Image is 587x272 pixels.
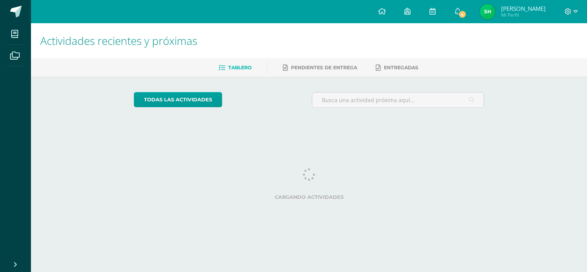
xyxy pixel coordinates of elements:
span: Tablero [228,65,252,70]
img: fc4339666baa0cca7e3fa14130174606.png [480,4,495,19]
a: Tablero [219,62,252,74]
input: Busca una actividad próxima aquí... [312,92,484,108]
span: 4 [458,10,466,19]
span: Actividades recientes y próximas [40,33,197,48]
a: todas las Actividades [134,92,222,107]
span: Entregadas [384,65,418,70]
span: Mi Perfil [501,12,546,18]
a: Pendientes de entrega [283,62,357,74]
label: Cargando actividades [134,194,484,200]
span: [PERSON_NAME] [501,5,546,12]
a: Entregadas [376,62,418,74]
span: Pendientes de entrega [291,65,357,70]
